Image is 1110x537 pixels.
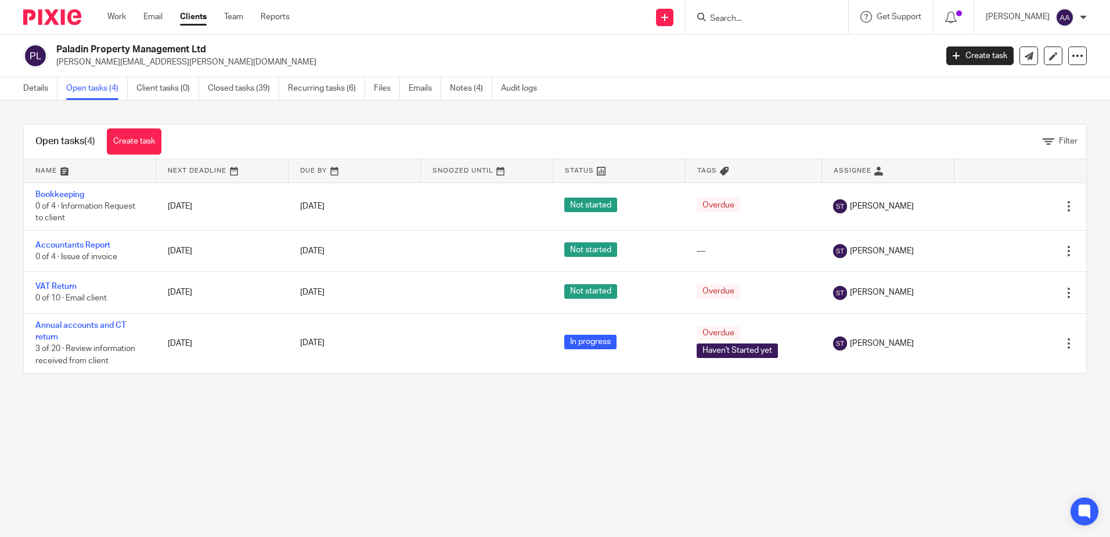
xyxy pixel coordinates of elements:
[850,245,914,257] span: [PERSON_NAME]
[709,14,813,24] input: Search
[850,287,914,298] span: [PERSON_NAME]
[564,242,617,257] span: Not started
[300,289,325,297] span: [DATE]
[833,244,847,258] img: svg%3E
[501,77,546,100] a: Audit logs
[374,77,400,100] a: Files
[833,286,847,300] img: svg%3E
[986,11,1050,23] p: [PERSON_NAME]
[300,339,325,348] span: [DATE]
[697,198,740,212] span: Overdue
[409,77,441,100] a: Emails
[877,13,921,21] span: Get Support
[156,272,289,313] td: [DATE]
[35,202,135,223] span: 0 of 4 · Information Request to client
[84,137,95,146] span: (4)
[697,167,717,174] span: Tags
[208,77,279,100] a: Closed tasks (39)
[565,167,594,174] span: Status
[300,202,325,210] span: [DATE]
[35,295,107,303] span: 0 of 10 · Email client
[564,284,617,299] span: Not started
[35,282,77,291] a: VAT Return
[35,241,110,249] a: Accountants Report
[288,77,365,100] a: Recurring tasks (6)
[56,44,754,56] h2: Paladin Property Management Ltd
[697,326,740,341] span: Overdue
[143,11,163,23] a: Email
[564,198,617,212] span: Not started
[156,182,289,230] td: [DATE]
[23,77,57,100] a: Details
[35,253,117,261] span: 0 of 4 · Issue of invoice
[66,77,128,100] a: Open tasks (4)
[35,345,135,366] span: 3 of 20 · Review information received from client
[833,336,847,350] img: svg%3E
[224,11,243,23] a: Team
[300,247,325,255] span: [DATE]
[261,11,290,23] a: Reports
[833,199,847,213] img: svg%3E
[35,321,126,341] a: Annual accounts and CT return
[107,11,126,23] a: Work
[56,56,929,68] p: [PERSON_NAME][EMAIL_ADDRESS][PERSON_NAME][DOMAIN_NAME]
[23,44,48,68] img: svg%3E
[697,284,740,299] span: Overdue
[697,245,810,257] div: ---
[136,77,199,100] a: Client tasks (0)
[107,128,161,155] a: Create task
[697,343,778,358] span: Haven't Started yet
[946,46,1014,65] a: Create task
[1059,137,1077,145] span: Filter
[850,338,914,349] span: [PERSON_NAME]
[23,9,81,25] img: Pixie
[156,313,289,373] td: [DATE]
[850,201,914,212] span: [PERSON_NAME]
[180,11,207,23] a: Clients
[433,167,493,174] span: Snoozed Until
[35,191,84,199] a: Bookkeeping
[564,335,617,349] span: In progress
[1055,8,1074,27] img: svg%3E
[156,230,289,271] td: [DATE]
[35,135,95,148] h1: Open tasks
[450,77,492,100] a: Notes (4)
